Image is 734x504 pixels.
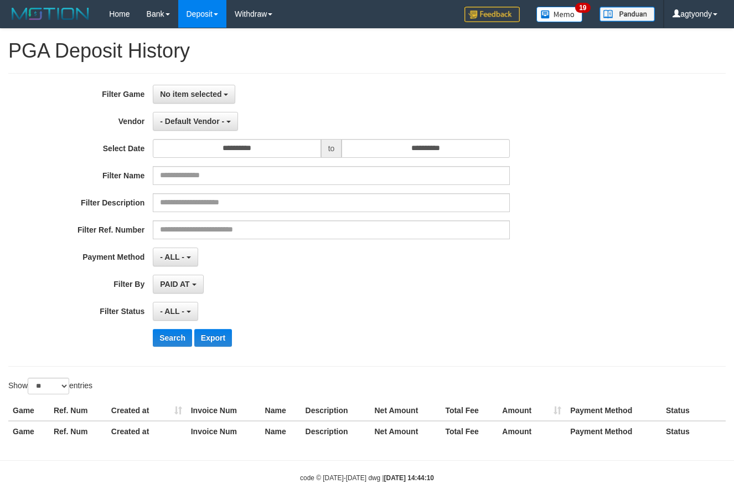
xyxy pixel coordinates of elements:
img: Button%20Memo.svg [536,7,583,22]
img: MOTION_logo.png [8,6,92,22]
span: to [321,139,342,158]
th: Description [301,421,370,441]
th: Created at [107,400,187,421]
th: Payment Method [566,421,661,441]
th: Total Fee [441,400,498,421]
strong: [DATE] 14:44:10 [384,474,434,482]
th: Game [8,421,49,441]
button: Search [153,329,192,347]
th: Created at [107,421,187,441]
button: - ALL - [153,248,198,266]
th: Game [8,400,49,421]
button: PAID AT [153,275,203,294]
button: - ALL - [153,302,198,321]
img: panduan.png [599,7,655,22]
th: Invoice Num [187,400,261,421]
th: Status [661,421,726,441]
label: Show entries [8,378,92,394]
span: - ALL - [160,253,184,261]
span: - Default Vendor - [160,117,224,126]
button: Export [194,329,232,347]
th: Status [661,400,726,421]
th: Amount [498,421,566,441]
button: No item selected [153,85,235,104]
th: Name [261,400,301,421]
img: Feedback.jpg [464,7,520,22]
th: Net Amount [370,421,441,441]
small: code © [DATE]-[DATE] dwg | [300,474,434,482]
th: Name [261,421,301,441]
th: Description [301,400,370,421]
th: Invoice Num [187,421,261,441]
th: Ref. Num [49,421,107,441]
select: Showentries [28,378,69,394]
th: Ref. Num [49,400,107,421]
th: Total Fee [441,421,498,441]
th: Net Amount [370,400,441,421]
span: 19 [575,3,590,13]
h1: PGA Deposit History [8,40,726,62]
th: Payment Method [566,400,661,421]
button: - Default Vendor - [153,112,238,131]
span: - ALL - [160,307,184,316]
span: No item selected [160,90,221,99]
th: Amount [498,400,566,421]
span: PAID AT [160,280,189,289]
